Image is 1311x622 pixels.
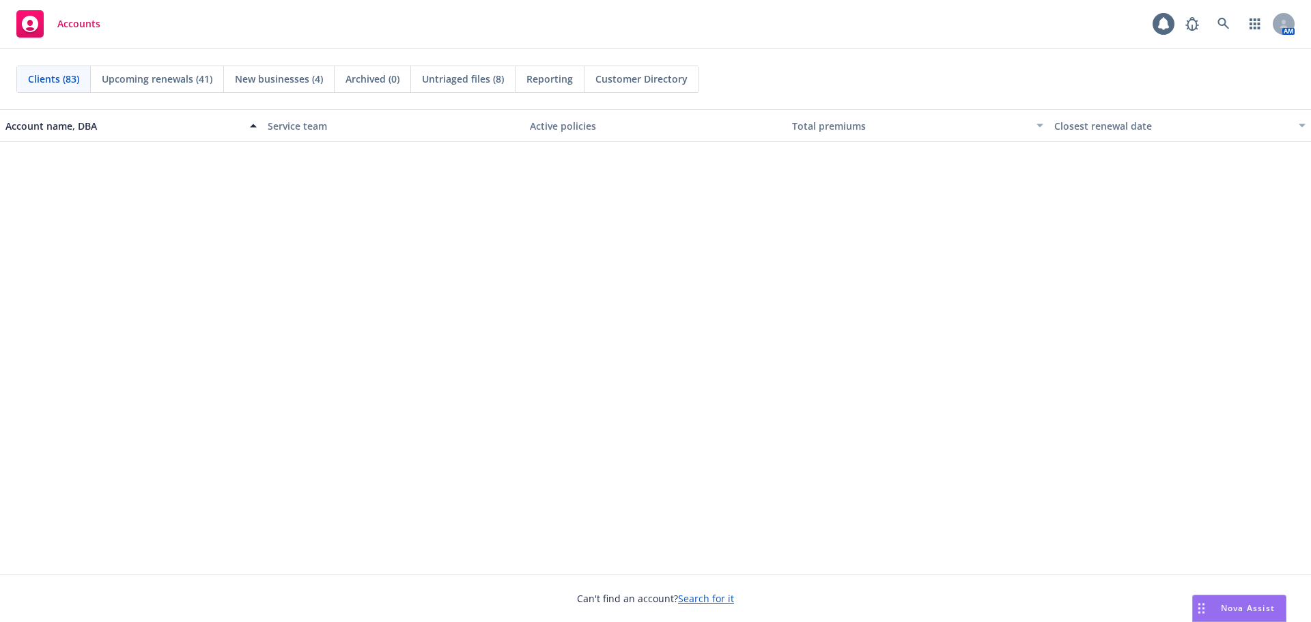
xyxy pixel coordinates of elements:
a: Switch app [1241,10,1269,38]
span: Can't find an account? [577,591,734,606]
a: Accounts [11,5,106,43]
button: Closest renewal date [1049,109,1311,142]
button: Active policies [524,109,787,142]
button: Service team [262,109,524,142]
span: Upcoming renewals (41) [102,72,212,86]
a: Search [1210,10,1237,38]
button: Nova Assist [1192,595,1286,622]
div: Total premiums [792,119,1028,133]
div: Service team [268,119,519,133]
button: Total premiums [787,109,1049,142]
div: Closest renewal date [1054,119,1291,133]
span: New businesses (4) [235,72,323,86]
a: Search for it [678,592,734,605]
div: Account name, DBA [5,119,242,133]
span: Untriaged files (8) [422,72,504,86]
span: Nova Assist [1221,602,1275,614]
span: Accounts [57,18,100,29]
span: Clients (83) [28,72,79,86]
span: Reporting [526,72,573,86]
span: Archived (0) [346,72,399,86]
div: Active policies [530,119,781,133]
a: Report a Bug [1179,10,1206,38]
div: Drag to move [1193,595,1210,621]
span: Customer Directory [595,72,688,86]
